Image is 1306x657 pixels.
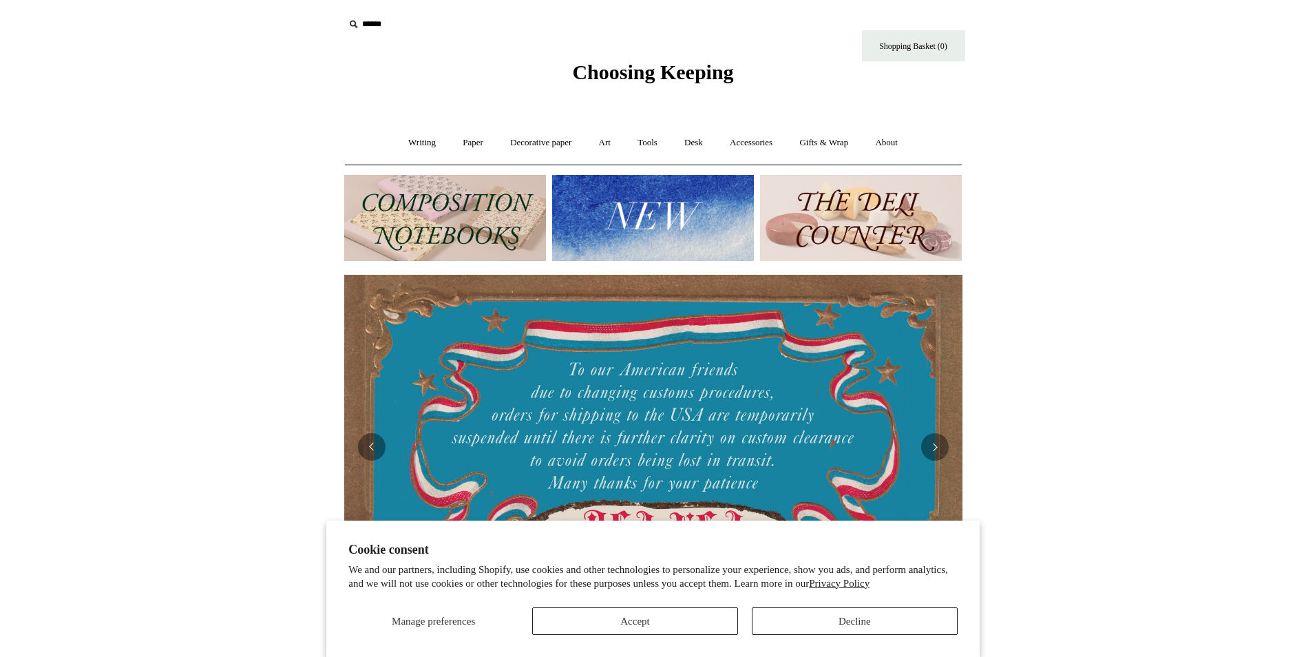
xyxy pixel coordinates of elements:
img: USA PSA .jpg__PID:33428022-6587-48b7-8b57-d7eefc91f15a [344,275,962,619]
span: Manage preferences [392,616,475,627]
button: Decline [752,607,958,635]
img: New.jpg__PID:f73bdf93-380a-4a35-bcfe-7823039498e1 [552,175,754,261]
span: Choosing Keeping [572,61,733,83]
a: Shopping Basket (0) [862,30,965,61]
img: The Deli Counter [760,175,962,261]
a: Choosing Keeping [572,72,733,81]
a: Desk [672,125,715,161]
a: Gifts & Wrap [787,125,861,161]
p: We and our partners, including Shopify, use cookies and other technologies to personalize your ex... [348,563,958,590]
h2: Cookie consent [348,543,958,557]
a: Decorative paper [498,125,584,161]
img: 202302 Composition ledgers.jpg__PID:69722ee6-fa44-49dd-a067-31375e5d54ec [344,175,546,261]
a: Paper [450,125,496,161]
a: About [863,125,910,161]
button: Accept [532,607,738,635]
a: Art [587,125,623,161]
a: Writing [396,125,448,161]
a: Privacy Policy [809,578,870,589]
button: Next [921,433,949,461]
button: Previous [358,433,386,461]
a: Tools [625,125,670,161]
a: Accessories [717,125,785,161]
button: Manage preferences [348,607,518,635]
